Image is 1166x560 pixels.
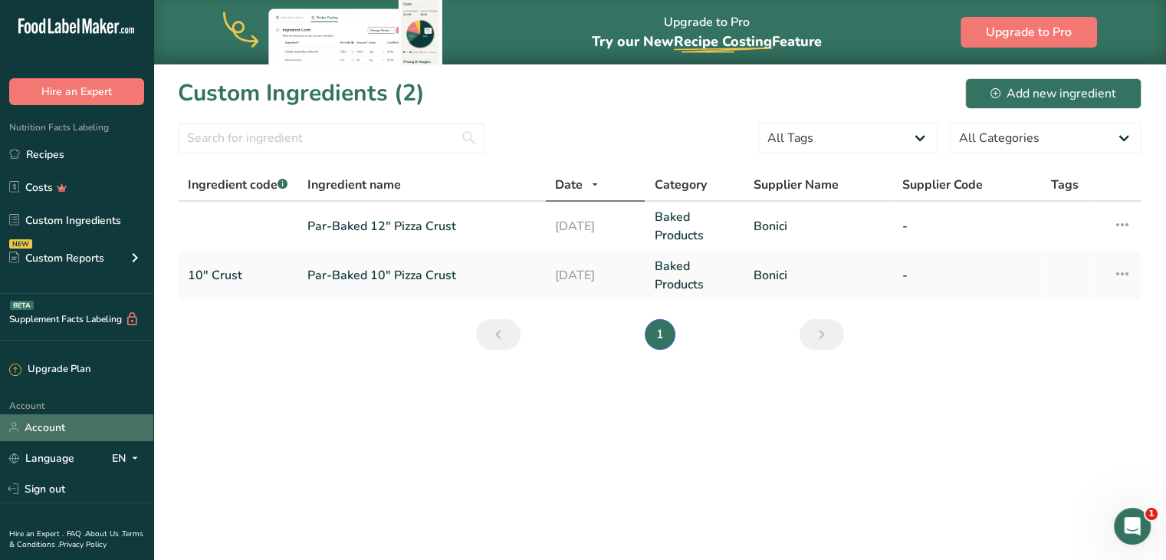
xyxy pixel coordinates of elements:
img: Profile image for LIA [44,8,68,33]
a: Terms & Conditions . [9,529,143,550]
a: 10" Crust [188,266,289,285]
div: Since it's been a week and you haven't received a response via email, I'd recommend calling us di... [25,168,282,273]
span: Try our New Feature [592,32,822,51]
button: Send a message… [263,436,287,461]
div: I'm sorry this has been so frustrating for you. Would you like me to connect you with a human age... [12,375,251,469]
a: Bonici [754,217,884,236]
span: Ingredient code [188,176,287,193]
span: Supplier Code [902,176,983,194]
a: About Us . [85,529,122,539]
span: Tags [1051,176,1079,194]
h1: Custom Ingredients (2) [178,76,425,110]
div: Was that helpful? [12,284,130,318]
div: LIA says… [12,375,294,502]
a: [DATE] [555,217,636,236]
a: [DATE] [555,266,636,285]
div: LIA says… [12,61,294,284]
a: Source reference 12884464: [158,117,170,130]
button: Emoji picker [24,443,36,455]
button: go back [10,6,39,35]
div: I'm sorry this has been so frustrating for you. Would you like me to connect you with a human age... [25,384,239,460]
h1: LIA [74,8,94,19]
button: Home [240,6,269,35]
button: Upgrade to Pro [961,17,1097,48]
a: Next [800,319,844,350]
button: Upload attachment [73,443,85,455]
div: Upgrade to Pro [592,1,822,64]
iframe: Intercom live chat [1114,508,1151,545]
div: No [268,339,282,354]
div: BETA [10,301,34,310]
a: Hire an Expert . [9,529,64,539]
a: Par-Baked 10" Pizza Crust [307,266,537,285]
a: Source reference 11705189: [57,147,69,160]
div: Custom Reports [9,250,104,266]
a: Baked Products [654,257,734,294]
span: Ingredient name [307,176,401,194]
textarea: Message… [13,410,294,436]
button: Add new ingredient [965,78,1141,109]
a: FAQ . [67,529,85,539]
div: Quonset says… [12,330,294,376]
div: Add new ingredient [990,84,1116,103]
div: EN [112,449,144,467]
span: Date [555,176,583,194]
a: Language [9,445,74,472]
a: Bonici [754,266,884,285]
span: Supplier Name [754,176,839,194]
span: Category [654,176,706,194]
a: - [902,217,1033,236]
div: LIA says… [12,284,294,330]
div: I understand your concern - a week is definitely longer than expected. Our typical delivery timel... [12,61,294,282]
div: No [255,330,294,364]
a: Baked Products [654,208,734,245]
a: - [902,266,1033,285]
span: 1 [1145,508,1158,520]
div: I understand your concern - a week is definitely longer than expected. Our typical delivery timel... [25,70,282,160]
a: Previous [476,319,521,350]
p: The team can also help [74,19,191,35]
input: Search for ingredient [178,123,484,153]
a: Par-Baked 12" Pizza Crust [307,217,537,236]
span: Upgrade to Pro [986,23,1072,41]
div: Upgrade Plan [9,362,90,377]
div: NEW [9,239,32,249]
div: Was that helpful? [25,293,118,308]
button: Hire an Expert [9,78,144,105]
a: Privacy Policy [59,539,107,550]
button: Gif picker [48,443,61,455]
button: Start recording [97,443,110,455]
div: Close [269,6,297,34]
span: Recipe Costing [674,32,772,51]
